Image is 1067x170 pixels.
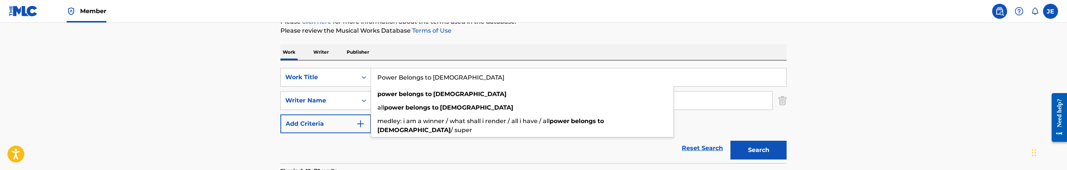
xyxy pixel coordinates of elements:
strong: belongs [571,117,596,125]
span: all [377,104,384,111]
div: Help [1012,4,1027,19]
span: Member [80,7,106,15]
strong: power [377,90,397,98]
div: Work Title [285,73,353,82]
p: Publisher [344,44,371,60]
span: medley: i am a winner / what shall i render / all i have / all [377,117,550,125]
img: 9d2ae6d4665cec9f34b9.svg [356,119,365,128]
div: User Menu [1043,4,1058,19]
strong: to [598,117,604,125]
div: Drag [1032,141,1036,164]
img: help [1015,7,1024,16]
strong: to [432,104,438,111]
strong: belongs [399,90,424,98]
form: Search Form [280,68,787,163]
strong: power [384,104,404,111]
button: Add Criteria [280,114,371,133]
p: Work [280,44,298,60]
div: Writer Name [285,96,353,105]
a: Public Search [992,4,1007,19]
img: Delete Criterion [778,91,787,110]
strong: [DEMOGRAPHIC_DATA] [377,126,451,134]
strong: belongs [405,104,431,111]
img: MLC Logo [9,6,38,17]
a: Terms of Use [411,27,452,34]
a: Reset Search [678,140,727,156]
strong: [DEMOGRAPHIC_DATA] [433,90,507,98]
iframe: Resource Center [1046,87,1067,148]
span: / super [451,126,472,134]
p: Please review the Musical Works Database [280,26,787,35]
img: Top Rightsholder [67,7,76,16]
strong: [DEMOGRAPHIC_DATA] [440,104,513,111]
strong: to [425,90,432,98]
img: search [995,7,1004,16]
strong: power [550,117,569,125]
iframe: Chat Widget [1030,134,1067,170]
div: Notifications [1031,8,1039,15]
p: Writer [311,44,331,60]
button: Search [730,141,787,159]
